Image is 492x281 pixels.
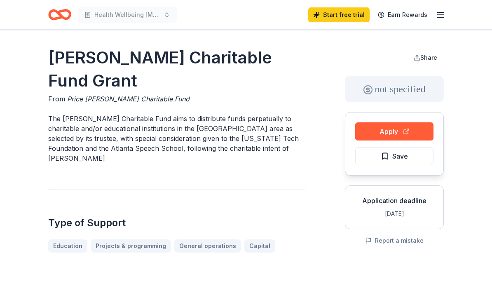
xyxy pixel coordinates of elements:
[345,76,444,102] div: not specified
[78,7,177,23] button: Health Wellbeing [MEDICAL_DATA]
[352,209,437,219] div: [DATE]
[392,151,408,162] span: Save
[48,114,305,163] p: The [PERSON_NAME] Charitable Fund aims to distribute funds perpetually to charitable and/or educa...
[48,46,305,92] h1: [PERSON_NAME] Charitable Fund Grant
[355,122,433,140] button: Apply
[67,95,190,103] span: Price [PERSON_NAME] Charitable Fund
[48,216,305,229] h2: Type of Support
[48,94,305,104] div: From
[407,49,444,66] button: Share
[48,5,71,24] a: Home
[174,239,241,253] a: General operations
[94,10,160,20] span: Health Wellbeing [MEDICAL_DATA]
[373,7,432,22] a: Earn Rewards
[244,239,275,253] a: Capital
[355,147,433,165] button: Save
[91,239,171,253] a: Projects & programming
[420,54,437,61] span: Share
[352,196,437,206] div: Application deadline
[48,239,87,253] a: Education
[308,7,370,22] a: Start free trial
[365,236,424,246] button: Report a mistake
